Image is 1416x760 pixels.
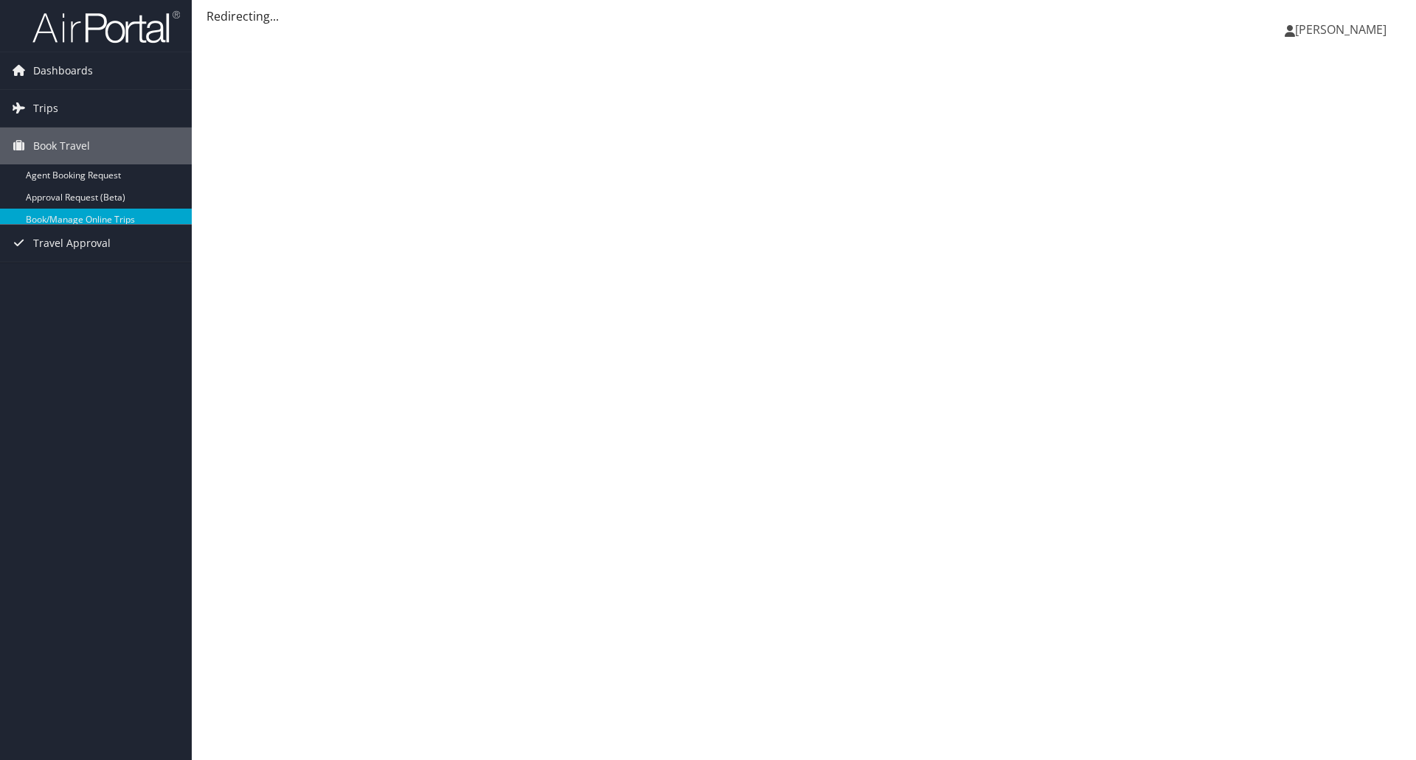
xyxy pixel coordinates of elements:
[1285,7,1401,52] a: [PERSON_NAME]
[1295,21,1386,38] span: [PERSON_NAME]
[33,225,111,262] span: Travel Approval
[33,90,58,127] span: Trips
[33,128,90,164] span: Book Travel
[206,7,1401,25] div: Redirecting...
[33,52,93,89] span: Dashboards
[32,10,180,44] img: airportal-logo.png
